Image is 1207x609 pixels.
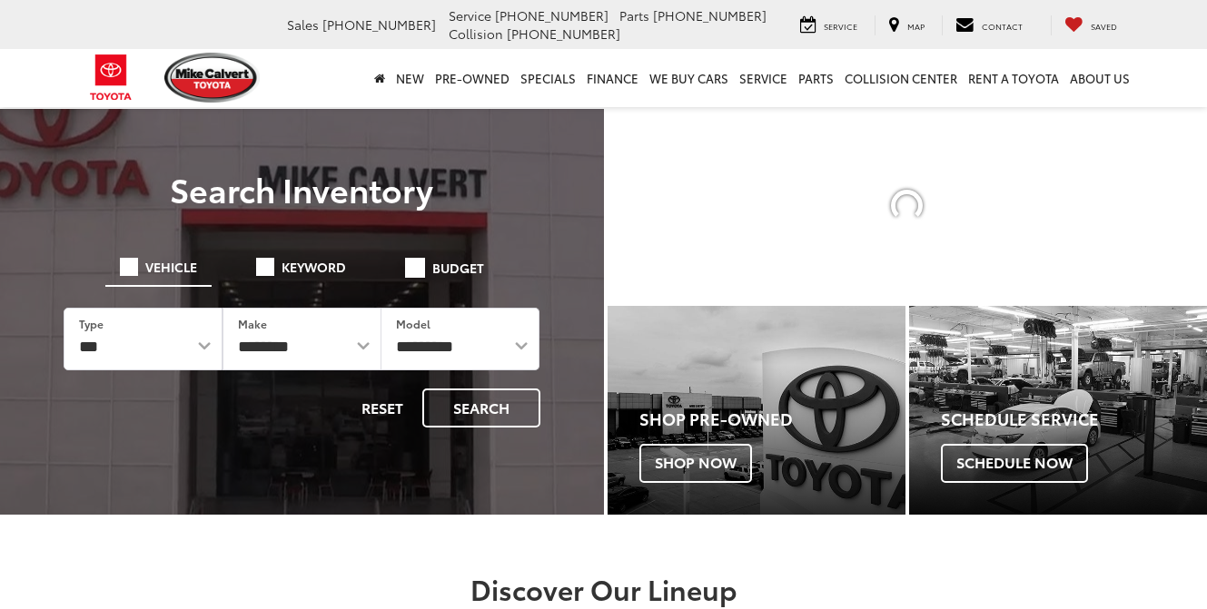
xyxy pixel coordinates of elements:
span: Contact [982,20,1023,32]
span: [PHONE_NUMBER] [653,6,767,25]
img: Toyota [77,48,145,107]
a: Collision Center [839,49,963,107]
a: Schedule Service Schedule Now [909,306,1207,515]
span: Budget [432,261,484,274]
h4: Schedule Service [941,410,1207,428]
label: Model [396,316,430,331]
a: WE BUY CARS [644,49,734,107]
a: Finance [581,49,644,107]
a: Home [369,49,391,107]
a: Specials [515,49,581,107]
span: [PHONE_NUMBER] [322,15,436,34]
span: [PHONE_NUMBER] [495,6,608,25]
span: Parts [619,6,649,25]
span: Sales [287,15,319,34]
a: Map [875,15,938,35]
img: Mike Calvert Toyota [164,53,261,103]
button: Reset [346,388,419,427]
span: Service [449,6,491,25]
span: [PHONE_NUMBER] [507,25,620,43]
span: Saved [1091,20,1117,32]
button: Search [422,388,540,427]
span: Schedule Now [941,444,1088,482]
label: Type [79,316,104,331]
span: Vehicle [145,260,197,273]
a: Shop Pre-Owned Shop Now [608,306,905,515]
a: My Saved Vehicles [1051,15,1131,35]
span: Keyword [282,260,346,273]
h4: Shop Pre-Owned [639,410,905,428]
h2: Discover Our Lineup [86,574,1122,604]
label: Make [238,316,267,331]
div: Toyota [608,306,905,515]
a: Parts [793,49,839,107]
span: Shop Now [639,444,752,482]
a: Rent a Toyota [963,49,1064,107]
a: Pre-Owned [430,49,515,107]
a: Contact [942,15,1036,35]
a: Service [787,15,871,35]
h3: Search Inventory [38,171,566,207]
span: Collision [449,25,503,43]
span: Map [907,20,925,32]
a: About Us [1064,49,1135,107]
div: Toyota [909,306,1207,515]
span: Service [824,20,857,32]
a: New [391,49,430,107]
a: Service [734,49,793,107]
